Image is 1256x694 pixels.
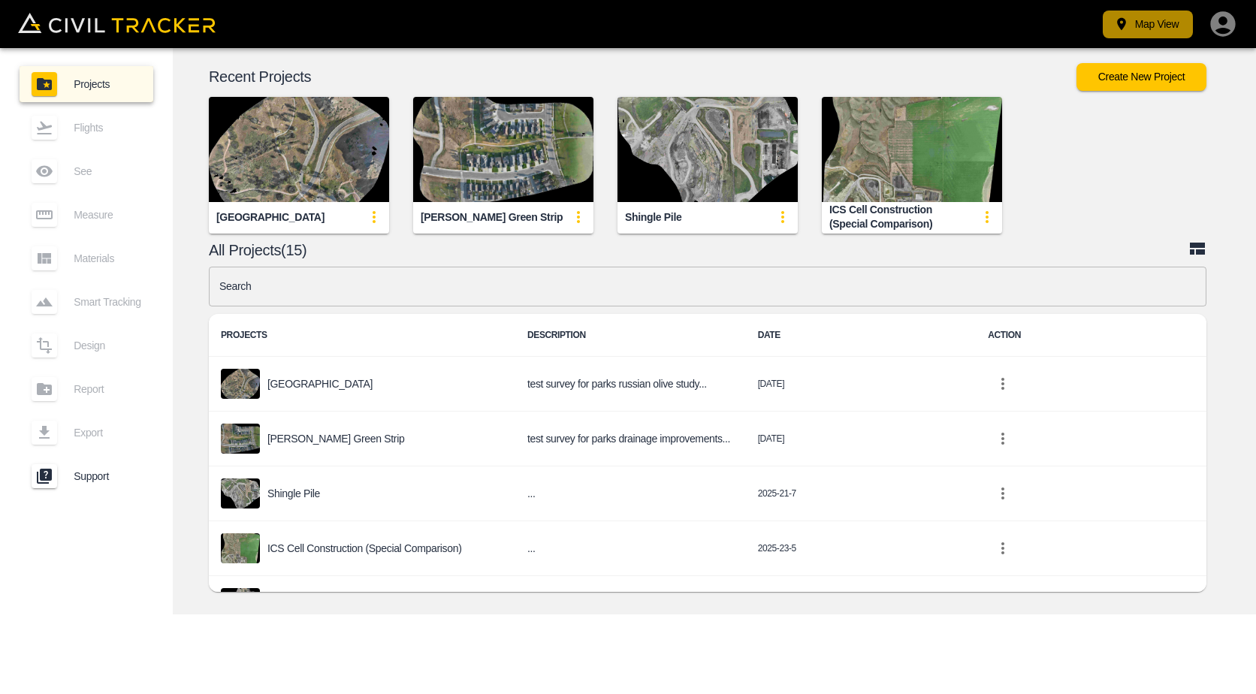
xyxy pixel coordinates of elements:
p: [PERSON_NAME] Green Strip [267,433,404,445]
img: ICS Cell Construction (Special Comparison) [822,97,1002,202]
td: 2025-23-5 [746,521,977,576]
p: [GEOGRAPHIC_DATA] [267,378,373,390]
td: 2025-21-5 [746,576,977,631]
td: 2025-21-7 [746,466,977,521]
img: project-image [221,478,260,508]
div: [PERSON_NAME] Green Strip [421,210,563,225]
div: [GEOGRAPHIC_DATA] [216,210,325,225]
p: ICS Cell Construction (Special Comparison) [267,542,461,554]
img: Civil Tracker [18,13,216,33]
th: DESCRIPTION [515,314,746,357]
h6: test survey for parks russian olive study [527,375,734,394]
button: Map View [1103,11,1193,38]
th: ACTION [976,314,1206,357]
th: PROJECTS [209,314,515,357]
div: ICS Cell Construction (Special Comparison) [829,203,972,231]
img: Indian Battle Park [209,97,389,202]
img: project-image [221,424,260,454]
td: [DATE] [746,357,977,412]
h6: ... [527,484,734,503]
button: update-card-details [359,202,389,232]
button: Create New Project [1076,63,1206,91]
img: Marie Van Harlem Green Strip [413,97,593,202]
img: project-image [221,588,260,618]
button: update-card-details [768,202,798,232]
button: update-card-details [563,202,593,232]
p: Shingle Pile [267,487,320,499]
h6: ... [527,539,734,558]
div: Shingle Pile [625,210,681,225]
p: All Projects(15) [209,244,1188,256]
a: Support [20,458,153,494]
th: DATE [746,314,977,357]
a: Projects [20,66,153,102]
img: project-image [221,369,260,399]
h6: test survey for parks drainage improvements [527,430,734,448]
p: Recent Projects [209,71,1076,83]
img: project-image [221,533,260,563]
span: Support [74,470,141,482]
span: Projects [74,78,141,90]
td: [DATE] [746,412,977,466]
button: update-card-details [972,202,1002,232]
img: Shingle Pile [617,97,798,202]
